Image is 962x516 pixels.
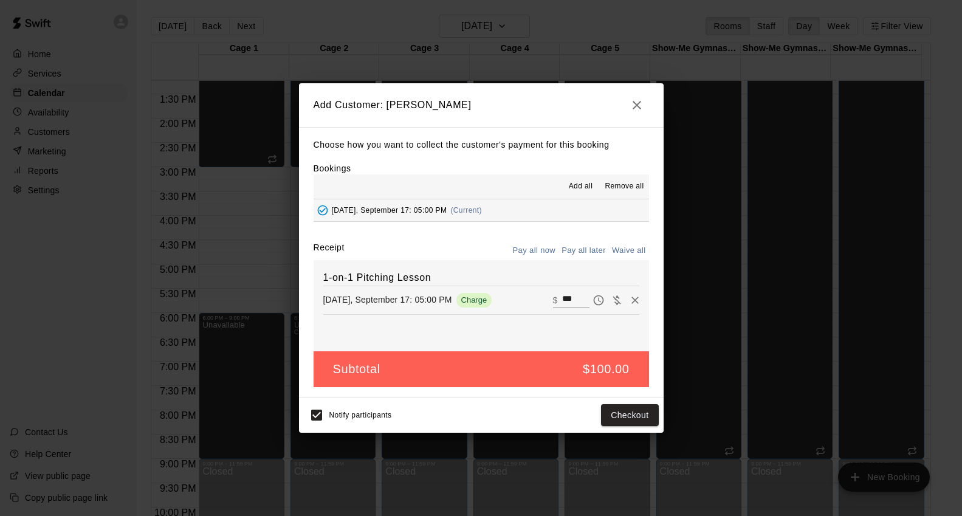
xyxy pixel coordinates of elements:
button: Checkout [601,404,658,427]
h5: $100.00 [583,361,630,377]
button: Pay all later [558,241,609,260]
label: Bookings [314,163,351,173]
span: (Current) [450,206,482,215]
h5: Subtotal [333,361,380,377]
label: Receipt [314,241,345,260]
span: Pay later [589,294,608,304]
span: [DATE], September 17: 05:00 PM [332,206,447,215]
h6: 1-on-1 Pitching Lesson [323,270,639,286]
span: Charge [456,295,492,304]
button: Remove all [600,177,648,196]
button: Remove [626,291,644,309]
h2: Add Customer: [PERSON_NAME] [299,83,664,127]
p: Choose how you want to collect the customer's payment for this booking [314,137,649,153]
button: Pay all now [510,241,559,260]
button: Added - Collect Payment[DATE], September 17: 05:00 PM(Current) [314,199,649,222]
p: $ [553,294,558,306]
button: Add all [561,177,600,196]
button: Waive all [609,241,649,260]
span: Waive payment [608,294,626,304]
span: Remove all [605,181,644,193]
span: Notify participants [329,411,392,419]
span: Add all [569,181,593,193]
button: Added - Collect Payment [314,201,332,219]
p: [DATE], September 17: 05:00 PM [323,294,452,306]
